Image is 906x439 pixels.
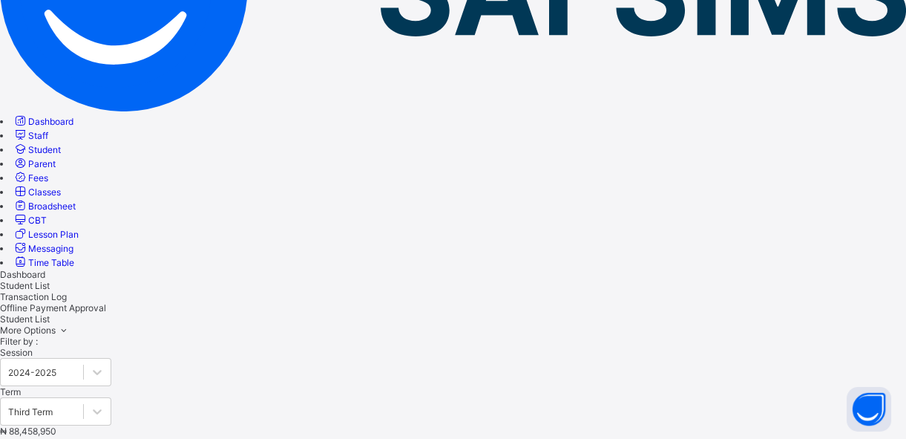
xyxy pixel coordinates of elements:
span: Student [28,144,61,155]
a: Messaging [13,243,73,254]
span: Time Table [28,257,74,268]
span: Staff [28,130,48,141]
span: Dashboard [28,116,73,127]
a: Parent [13,158,56,169]
button: Open asap [847,387,891,432]
span: Fees [28,172,48,183]
a: Lesson Plan [13,229,79,240]
div: Third Term [8,406,53,417]
span: CBT [28,215,47,226]
a: Classes [13,186,61,198]
a: Time Table [13,257,74,268]
a: Broadsheet [13,201,76,212]
a: Fees [13,172,48,183]
a: Dashboard [13,116,73,127]
span: Parent [28,158,56,169]
span: Classes [28,186,61,198]
span: Lesson Plan [28,229,79,240]
span: Broadsheet [28,201,76,212]
a: CBT [13,215,47,226]
a: Student [13,144,61,155]
a: Staff [13,130,48,141]
div: 2024-2025 [8,366,56,377]
span: Messaging [28,243,73,254]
